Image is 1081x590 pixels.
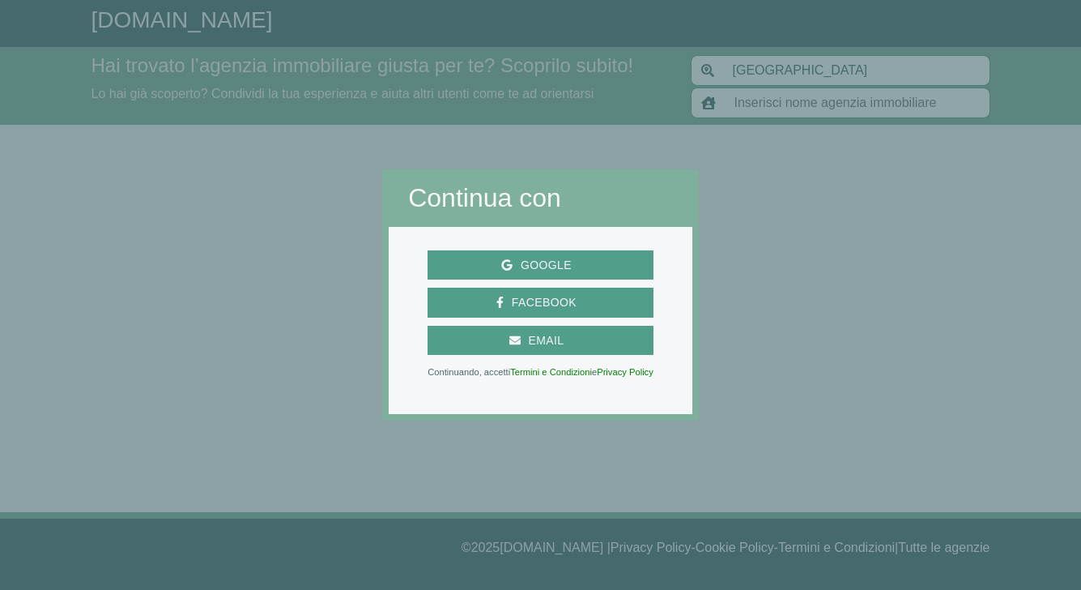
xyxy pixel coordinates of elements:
[408,182,673,213] h2: Continua con
[428,250,653,280] button: Google
[510,367,592,377] a: Termini e Condizioni
[521,331,572,351] span: Email
[428,368,653,376] p: Continuando, accetti e
[428,326,653,356] button: Email
[513,255,580,276] span: Google
[504,293,585,313] span: Facebook
[428,288,653,318] button: Facebook
[597,367,653,377] a: Privacy Policy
